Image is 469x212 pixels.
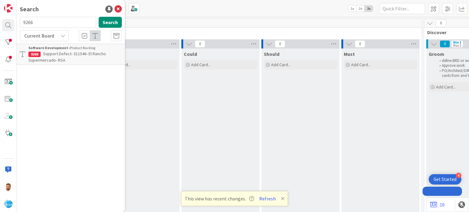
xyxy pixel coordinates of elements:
[355,40,365,48] span: 0
[20,5,39,14] div: Search
[430,201,445,208] a: 10
[434,176,456,182] div: Get Started
[348,5,356,12] span: 1x
[191,62,211,67] span: Add Card...
[28,45,70,50] b: Software Development ›
[17,44,125,65] a: Software Development ›Product Backlog9266Support Defect- 311546- El Rancho Supermercado- RSA
[22,29,414,35] span: Product Backlog
[4,4,13,13] img: Visit kanbanzone.com
[4,199,13,208] img: avatar
[28,52,41,57] div: 9266
[271,62,291,67] span: Add Card...
[184,51,197,57] span: Could
[99,17,122,28] button: Search
[195,40,205,48] span: 0
[28,51,106,63] span: Support Defect- 311546- El Rancho Supermercado- RSA
[351,62,371,67] span: Add Card...
[453,44,461,47] div: Max 5
[453,41,461,44] div: Min 1
[20,17,96,28] input: Search for title...
[28,45,122,51] div: Product Backlog
[356,5,365,12] span: 2x
[456,173,461,178] div: 4
[429,174,461,185] div: Open Get Started checklist, remaining modules: 4
[275,40,285,48] span: 0
[257,195,278,203] button: Refresh
[440,40,450,48] span: 0
[344,51,355,57] span: Must
[24,33,54,39] span: Current Board
[379,3,425,14] input: Quick Filter...
[264,51,279,57] span: Should
[436,84,456,90] span: Add Card...
[436,20,446,27] span: 0
[4,182,13,191] img: AS
[365,5,373,12] span: 3x
[185,195,254,202] span: This view has recent changes.
[429,51,444,57] span: Groom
